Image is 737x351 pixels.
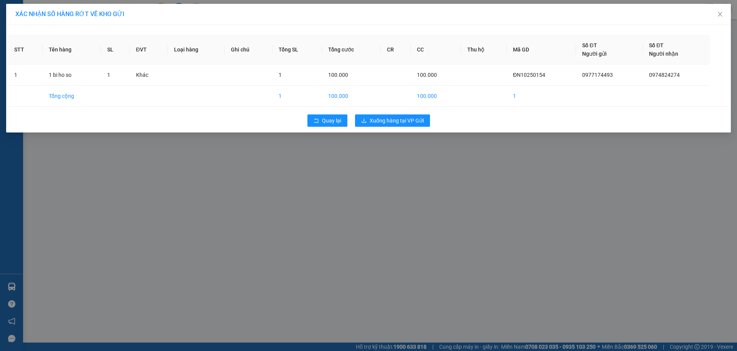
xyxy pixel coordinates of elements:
[411,35,461,65] th: CC
[130,65,168,86] td: Khác
[8,65,43,86] td: 1
[411,86,461,107] td: 100.000
[225,35,272,65] th: Ghi chú
[507,35,576,65] th: Mã GD
[381,35,411,65] th: CR
[361,118,367,124] span: download
[649,42,664,48] span: Số ĐT
[582,42,597,48] span: Số ĐT
[328,72,348,78] span: 100.000
[43,35,101,65] th: Tên hàng
[717,11,723,17] span: close
[582,51,607,57] span: Người gửi
[417,72,437,78] span: 100.000
[322,86,381,107] td: 100.000
[709,4,731,25] button: Close
[101,35,130,65] th: SL
[15,10,124,18] span: XÁC NHẬN SỐ HÀNG RỚT VỀ KHO GỬI
[43,65,101,86] td: 1 bi ho so
[507,86,576,107] td: 1
[649,51,678,57] span: Người nhận
[107,72,110,78] span: 1
[8,35,43,65] th: STT
[461,35,507,65] th: Thu hộ
[322,35,381,65] th: Tổng cước
[272,35,322,65] th: Tổng SL
[314,118,319,124] span: rollback
[582,72,613,78] span: 0977174493
[272,86,322,107] td: 1
[355,114,430,127] button: downloadXuống hàng tại VP Gửi
[649,72,680,78] span: 0974824274
[43,86,101,107] td: Tổng cộng
[322,116,341,125] span: Quay lại
[513,72,545,78] span: ĐN10250154
[370,116,424,125] span: Xuống hàng tại VP Gửi
[279,72,282,78] span: 1
[168,35,225,65] th: Loại hàng
[130,35,168,65] th: ĐVT
[307,114,347,127] button: rollbackQuay lại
